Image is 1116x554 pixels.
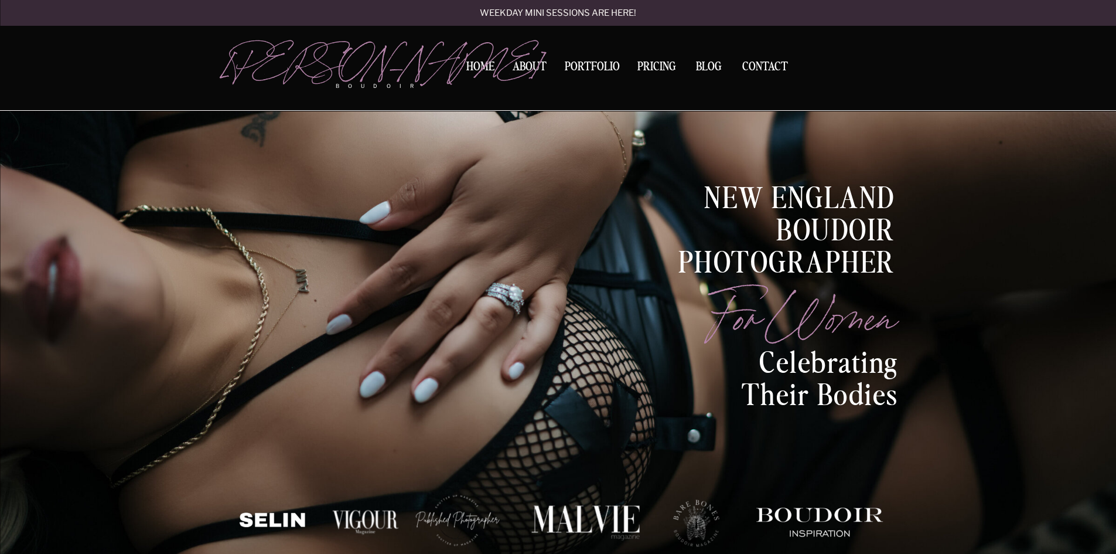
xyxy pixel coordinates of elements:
[691,61,727,72] a: BLOG
[561,61,624,77] a: Portfolio
[619,183,895,248] h1: New England BOUDOIR Photographer
[634,61,680,77] a: Pricing
[701,348,899,417] p: celebrating their bodies
[738,61,793,73] a: Contact
[640,277,895,344] p: for women
[336,82,433,90] p: boudoir
[449,9,668,19] a: Weekday mini sessions are here!
[223,42,433,77] a: [PERSON_NAME]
